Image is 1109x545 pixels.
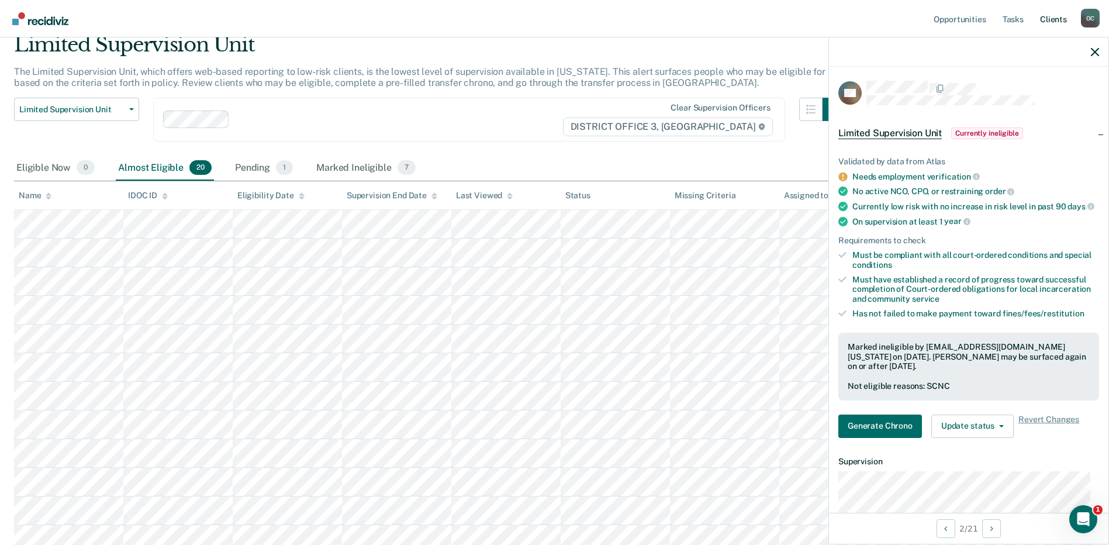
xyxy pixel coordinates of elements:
div: Name [19,191,51,201]
button: Update status [931,415,1014,438]
div: Has not failed to make payment toward [852,309,1099,319]
p: The Limited Supervision Unit, which offers web-based reporting to low-risk clients, is the lowest... [14,66,845,88]
div: Supervision End Date [347,191,437,201]
div: Pending [233,156,295,181]
div: 2 / 21 [829,513,1108,544]
div: Must have established a record of progress toward successful completion of Court-ordered obligati... [852,275,1099,304]
span: days [1067,202,1094,211]
span: 1 [1093,505,1103,515]
button: Previous Opportunity [937,519,955,538]
div: Not eligible reasons: SCNC [848,381,1090,391]
button: Generate Chrono [838,415,922,438]
div: Limited Supervision Unit [14,33,846,66]
div: No active NCO, CPO, or restraining [852,186,1099,196]
div: Marked Ineligible [314,156,418,181]
span: Currently ineligible [951,127,1023,139]
span: year [944,216,970,226]
img: Recidiviz [12,12,68,25]
div: Last Viewed [456,191,513,201]
div: Needs employment verification [852,171,1099,182]
div: Assigned to [784,191,839,201]
div: Marked ineligible by [EMAIL_ADDRESS][DOMAIN_NAME][US_STATE] on [DATE]. [PERSON_NAME] may be surfa... [848,342,1090,371]
button: Next Opportunity [982,519,1001,538]
div: On supervision at least 1 [852,216,1099,227]
span: Revert Changes [1018,415,1079,438]
span: 1 [276,160,293,175]
button: Profile dropdown button [1081,9,1100,27]
div: O C [1081,9,1100,27]
div: Missing Criteria [675,191,736,201]
span: DISTRICT OFFICE 3, [GEOGRAPHIC_DATA] [563,118,773,136]
dt: Supervision [838,457,1099,467]
span: Limited Supervision Unit [19,105,125,115]
span: 0 [77,160,95,175]
iframe: Intercom live chat [1069,505,1097,533]
div: Clear supervision officers [671,103,770,113]
span: order [985,187,1014,196]
span: service [912,294,939,303]
div: Must be compliant with all court-ordered conditions and special conditions [852,250,1099,270]
div: Currently low risk with no increase in risk level in past 90 [852,201,1099,212]
span: fines/fees/restitution [1003,309,1084,318]
div: Almost Eligible [116,156,214,181]
a: Navigate to form link [838,415,927,438]
span: 7 [398,160,416,175]
span: Limited Supervision Unit [838,127,942,139]
div: Requirements to check [838,236,1099,246]
div: Eligible Now [14,156,97,181]
div: Eligibility Date [237,191,305,201]
span: 20 [189,160,212,175]
div: IDOC ID [128,191,168,201]
div: Validated by data from Atlas [838,157,1099,167]
div: Status [565,191,590,201]
div: Limited Supervision UnitCurrently ineligible [829,115,1108,152]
